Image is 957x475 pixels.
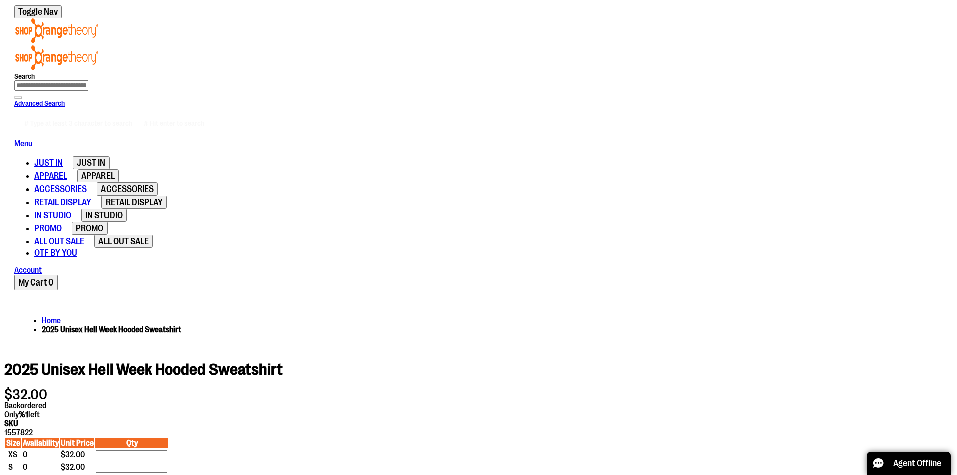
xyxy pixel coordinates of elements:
[14,275,58,290] button: My Cart
[24,119,132,127] span: # Type at least 3 character to search
[18,277,47,288] span: My Cart
[14,266,42,275] a: Account
[34,236,84,246] span: ALL OUT SALE
[34,171,67,181] span: APPAREL
[23,463,27,472] span: 0
[34,158,63,168] span: JUST IN
[4,410,953,419] div: Qty
[95,438,168,448] th: Qty
[98,236,149,246] span: ALL OUT SALE
[77,158,105,168] span: JUST IN
[34,223,62,233] span: PROMO
[4,428,953,437] div: 1557822
[101,184,154,194] span: ACCESSORIES
[867,452,951,475] button: Agent Offline
[34,210,71,220] span: IN STUDIO
[22,438,59,448] th: Availability
[4,401,953,410] div: Backordered
[19,410,28,419] strong: %1
[48,277,54,288] span: 0
[34,184,87,194] span: ACCESSORIES
[61,450,94,459] div: $32.00
[8,450,21,459] div: XS
[4,386,47,403] span: $32.00
[14,5,62,18] button: Toggle Nav
[144,119,204,127] span: # Hit enter to search
[81,171,115,181] span: APPAREL
[4,419,18,428] strong: SKU
[85,210,123,220] span: IN STUDIO
[76,223,103,233] span: PROMO
[14,96,22,99] button: Search
[42,316,61,325] a: Home
[14,72,35,80] span: Search
[14,139,32,148] a: Menu
[14,18,99,43] img: Shop Orangetheory
[34,248,77,258] span: OTF BY YOU
[18,7,58,17] span: Toggle Nav
[105,197,163,207] span: RETAIL DISPLAY
[61,463,94,472] div: $32.00
[42,325,181,334] strong: 2025 Unisex Hell Week Hooded Sweatshirt
[893,458,941,468] span: Agent Offline
[4,401,953,410] div: Availability
[14,99,65,107] a: Advanced Search
[60,438,94,448] th: Unit Price
[8,463,21,472] div: S
[14,45,99,70] img: Shop Orangetheory
[23,450,27,459] span: 0
[4,360,283,379] span: 2025 Unisex Hell Week Hooded Sweatshirt
[5,438,21,448] th: Size
[34,197,91,207] span: RETAIL DISPLAY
